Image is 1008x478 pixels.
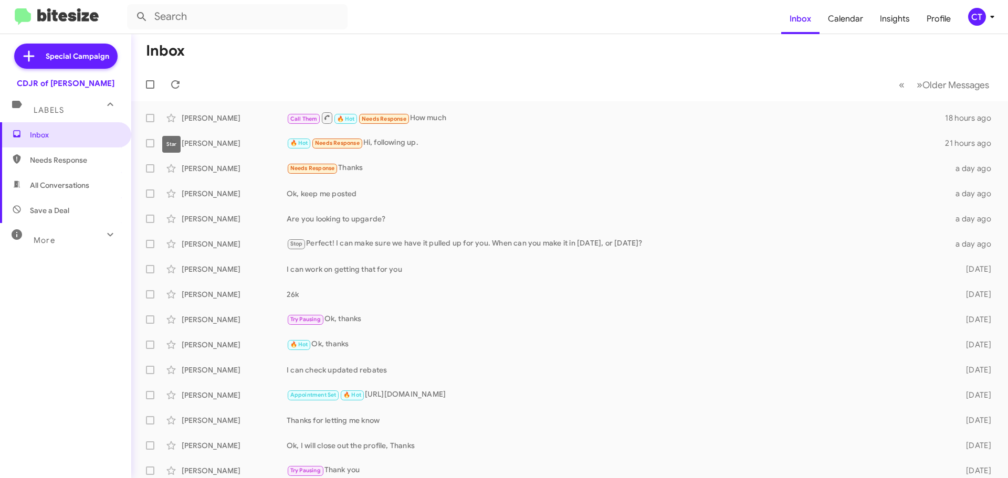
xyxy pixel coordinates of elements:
span: Needs Response [315,140,360,146]
div: [DATE] [949,390,1000,400]
div: [PERSON_NAME] [182,188,287,199]
div: [PERSON_NAME] [182,339,287,350]
div: [PERSON_NAME] [182,415,287,426]
button: CT [959,8,996,26]
span: More [34,236,55,245]
div: [PERSON_NAME] [182,113,287,123]
a: Insights [871,4,918,34]
div: [PERSON_NAME] [182,289,287,300]
span: Call Them [290,115,318,122]
a: Profile [918,4,959,34]
a: Special Campaign [14,44,118,69]
span: « [899,78,905,91]
div: [DATE] [949,365,1000,375]
div: [DATE] [949,289,1000,300]
div: [DATE] [949,314,1000,325]
div: CDJR of [PERSON_NAME] [17,78,114,89]
span: 🔥 Hot [290,341,308,348]
div: [PERSON_NAME] [182,314,287,325]
span: Try Pausing [290,316,321,323]
div: Thanks [287,162,949,174]
h1: Inbox [146,43,185,59]
div: [PERSON_NAME] [182,365,287,375]
div: [PERSON_NAME] [182,214,287,224]
div: How much [287,111,945,124]
div: [PERSON_NAME] [182,264,287,274]
div: Perfect! I can make sure we have it pulled up for you. When can you make it in [DATE], or [DATE]? [287,238,949,250]
span: 🔥 Hot [290,140,308,146]
div: [DATE] [949,339,1000,350]
div: [PERSON_NAME] [182,465,287,476]
div: CT [968,8,986,26]
div: Ok, thanks [287,338,949,350]
div: Star [162,136,181,153]
span: Needs Response [30,155,119,165]
a: Calendar [820,4,871,34]
div: a day ago [949,163,1000,174]
div: [PERSON_NAME] [182,440,287,451]
div: Are you looking to upgarde? [287,214,949,224]
div: Ok, I will close out the profile, Thanks [287,440,949,451]
div: 21 hours ago [945,138,1000,148]
span: Special Campaign [46,51,109,61]
div: [DATE] [949,465,1000,476]
div: a day ago [949,188,1000,199]
span: Inbox [30,130,119,140]
div: Hi, following up. [287,137,945,149]
div: Thanks for letting me know [287,415,949,426]
div: a day ago [949,239,1000,249]
div: [PERSON_NAME] [182,163,287,174]
div: 18 hours ago [945,113,1000,123]
div: Thank you [287,464,949,476]
span: Try Pausing [290,467,321,474]
div: a day ago [949,214,1000,224]
div: [DATE] [949,264,1000,274]
a: Inbox [781,4,820,34]
nav: Page navigation example [893,74,995,95]
span: » [917,78,922,91]
div: [URL][DOMAIN_NAME] [287,389,949,401]
div: Ok, keep me posted [287,188,949,199]
div: Ok, thanks [287,313,949,325]
div: I can check updated rebates [287,365,949,375]
span: Save a Deal [30,205,69,216]
span: Stop [290,240,303,247]
div: [PERSON_NAME] [182,138,287,148]
div: [PERSON_NAME] [182,390,287,400]
span: All Conversations [30,180,89,190]
button: Next [910,74,995,95]
button: Previous [892,74,911,95]
div: I can work on getting that for you [287,264,949,274]
div: [PERSON_NAME] [182,239,287,249]
input: Search [127,4,348,29]
span: Appointment Set [290,391,337,398]
span: Needs Response [290,165,335,172]
div: [DATE] [949,415,1000,426]
span: Labels [34,105,64,115]
span: 🔥 Hot [337,115,355,122]
span: Older Messages [922,79,989,91]
span: 🔥 Hot [343,391,361,398]
span: Needs Response [362,115,406,122]
div: 26k [287,289,949,300]
div: [DATE] [949,440,1000,451]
